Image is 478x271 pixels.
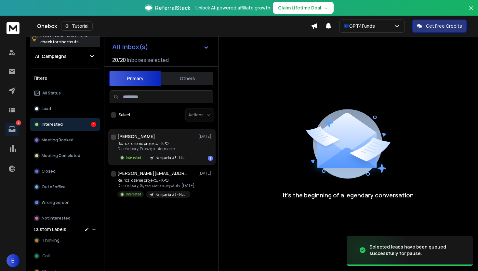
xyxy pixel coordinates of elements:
[30,87,100,100] button: All Status
[198,134,213,139] p: [DATE]
[283,191,414,200] p: It’s the beginning of a legendary conversation
[369,244,465,257] div: Selected leads have been queued successfully for pause.
[91,122,96,127] div: 1
[208,156,213,161] div: 1
[107,40,214,53] button: All Inbox(s)
[127,56,169,64] h3: Inboxes selected
[30,149,100,162] button: Meeting Completed
[6,123,19,136] a: 1
[119,112,130,118] label: Select
[37,21,311,31] div: Onebox
[42,106,51,111] p: Lead
[112,56,126,64] span: 20 / 20
[198,171,213,176] p: [DATE]
[273,2,334,14] button: Claim Lifetime Deal→
[117,183,195,188] p: Dzień dobry, Są wznowione wypłaty. [DATE],
[347,231,412,270] img: image
[109,71,161,86] button: Primary
[34,226,66,233] h3: Custom Labels
[30,234,100,247] button: Thinking
[467,4,475,20] button: Close banner
[42,153,80,158] p: Meeting Completed
[155,192,187,197] p: Kampania #3 - HoReCa
[42,169,56,174] p: Closed
[426,23,462,29] p: Get Free Credits
[40,32,88,45] p: Press to check for shortcuts.
[42,137,73,143] p: Meeting Booked
[161,71,213,86] button: Others
[126,155,141,160] p: Interested
[30,180,100,193] button: Out of office
[42,91,61,96] p: All Status
[42,122,63,127] p: Interested
[30,212,100,225] button: Not Interested
[35,53,67,60] h1: All Campaigns
[30,50,100,63] button: All Campaigns
[112,44,148,50] h1: All Inbox(s)
[155,155,187,160] p: Kampania #3 - HoReCa
[412,20,467,33] button: Get Free Credits
[344,23,378,29] p: 🇪🇺GPT4Funds
[117,146,191,151] p: Dzień dobry. Proszę o informację
[42,238,60,243] span: Thinking
[30,250,100,263] button: Call
[117,178,195,183] p: Re: rozliczenie projektu - KPO
[126,192,141,197] p: Interested
[117,141,191,146] p: Re: rozliczenie projektu - KPO
[16,120,21,125] p: 1
[30,102,100,115] button: Lead
[42,200,70,205] p: Wrong person
[30,165,100,178] button: Closed
[7,254,20,267] button: E
[30,134,100,147] button: Meeting Booked
[155,4,190,12] span: ReferralStack
[42,253,50,259] span: Call
[42,184,66,190] p: Out of office
[30,74,100,83] h3: Filters
[117,133,155,140] h1: [PERSON_NAME]
[117,170,189,177] h1: [PERSON_NAME][EMAIL_ADDRESS][PERSON_NAME][DOMAIN_NAME]
[30,118,100,131] button: Interested1
[30,196,100,209] button: Wrong person
[61,21,93,31] button: Tutorial
[195,5,270,11] p: Unlock AI-powered affiliate growth
[42,216,71,221] p: Not Interested
[324,5,328,11] span: →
